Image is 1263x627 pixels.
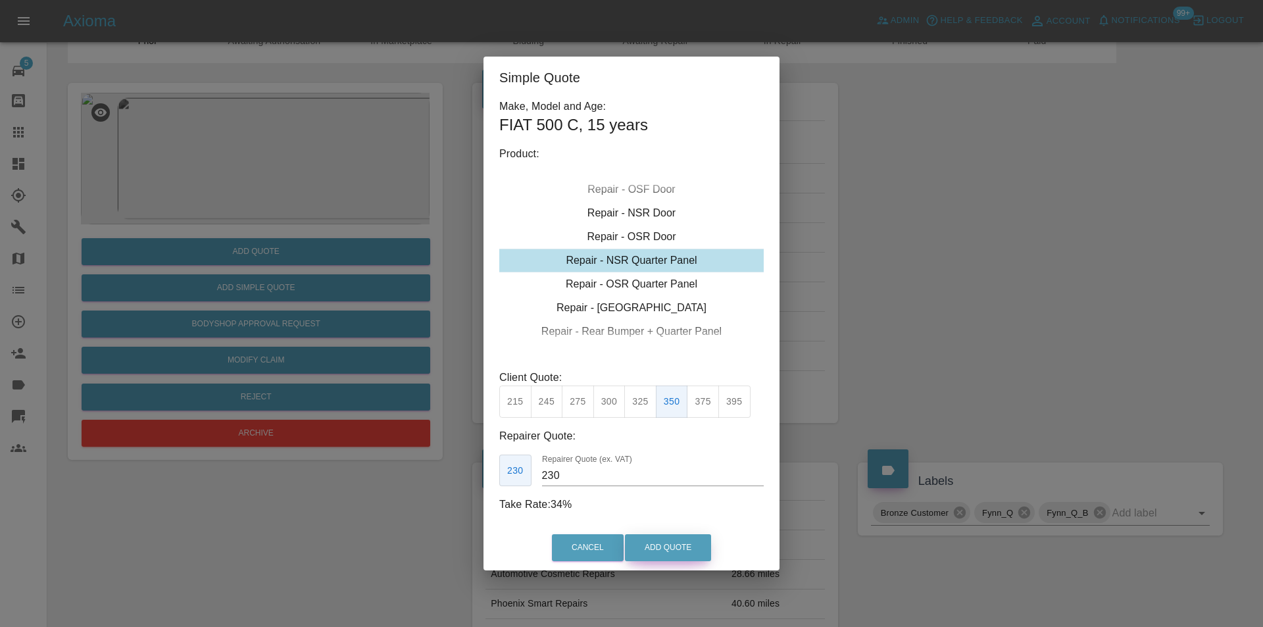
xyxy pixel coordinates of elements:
button: 300 [593,386,626,418]
p: Make, Model and Age: [499,99,764,114]
p: Client Quote: [499,370,764,386]
p: Product: [499,146,764,162]
div: Repair - OSR Door [499,225,764,249]
button: 275 [562,386,594,418]
p: Take Rate: 34 % [499,497,764,513]
div: Repair - NSF Door [499,154,764,178]
button: Add Quote [625,534,711,561]
h2: Simple Quote [483,57,780,99]
button: 350 [656,386,688,418]
button: 395 [718,386,751,418]
div: Repair - NSR Door [499,201,764,225]
p: Repairer Quote: [499,428,764,444]
button: 215 [499,386,532,418]
button: 245 [531,386,563,418]
button: 325 [624,386,656,418]
div: Repair - Front Bumper + Wing [499,343,764,367]
button: 230 [499,455,532,487]
div: Repair - [GEOGRAPHIC_DATA] [499,296,764,320]
button: Cancel [552,534,624,561]
div: Repair - Rear Bumper + Quarter Panel [499,320,764,343]
h1: FIAT 500 C , 15 years [499,114,764,136]
label: Repairer Quote (ex. VAT) [542,453,632,464]
button: 375 [687,386,719,418]
div: Repair - OSF Door [499,178,764,201]
div: Repair - OSR Quarter Panel [499,272,764,296]
div: Repair - NSR Quarter Panel [499,249,764,272]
